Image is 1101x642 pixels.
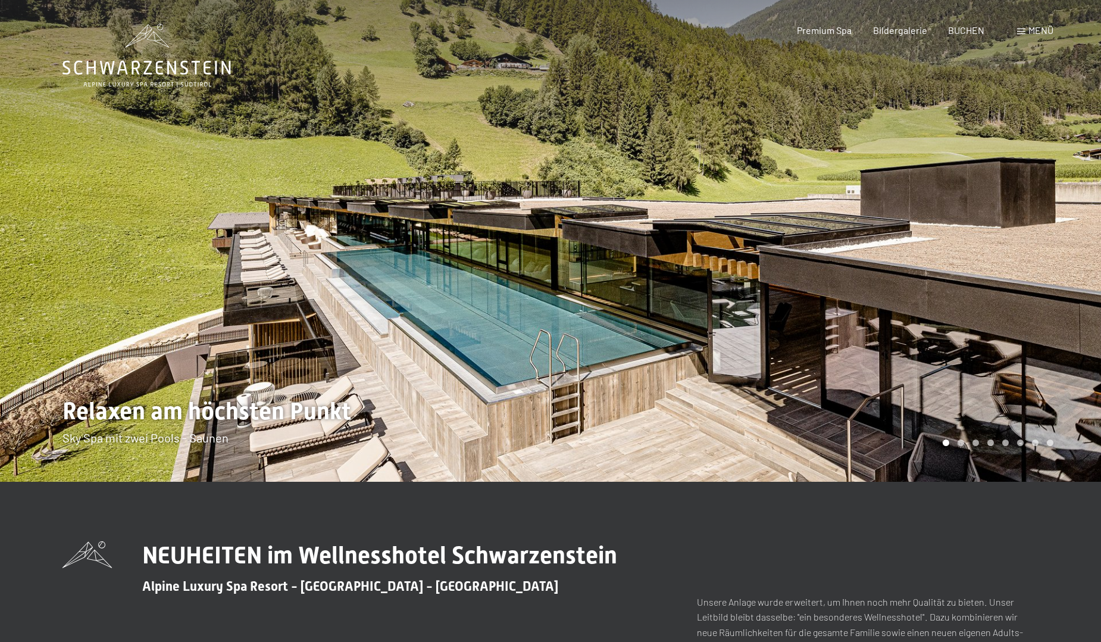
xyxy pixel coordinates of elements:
[142,541,617,569] span: NEUHEITEN im Wellnesshotel Schwarzenstein
[1047,440,1053,446] div: Carousel Page 8
[948,24,984,36] a: BUCHEN
[987,440,994,446] div: Carousel Page 4
[1028,24,1053,36] span: Menü
[1002,440,1009,446] div: Carousel Page 5
[958,440,964,446] div: Carousel Page 2
[943,440,949,446] div: Carousel Page 1 (Current Slide)
[873,24,927,36] a: Bildergalerie
[797,24,852,36] a: Premium Spa
[142,579,558,594] span: Alpine Luxury Spa Resort - [GEOGRAPHIC_DATA] - [GEOGRAPHIC_DATA]
[972,440,979,446] div: Carousel Page 3
[1017,440,1024,446] div: Carousel Page 6
[1032,440,1039,446] div: Carousel Page 7
[939,440,1053,446] div: Carousel Pagination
